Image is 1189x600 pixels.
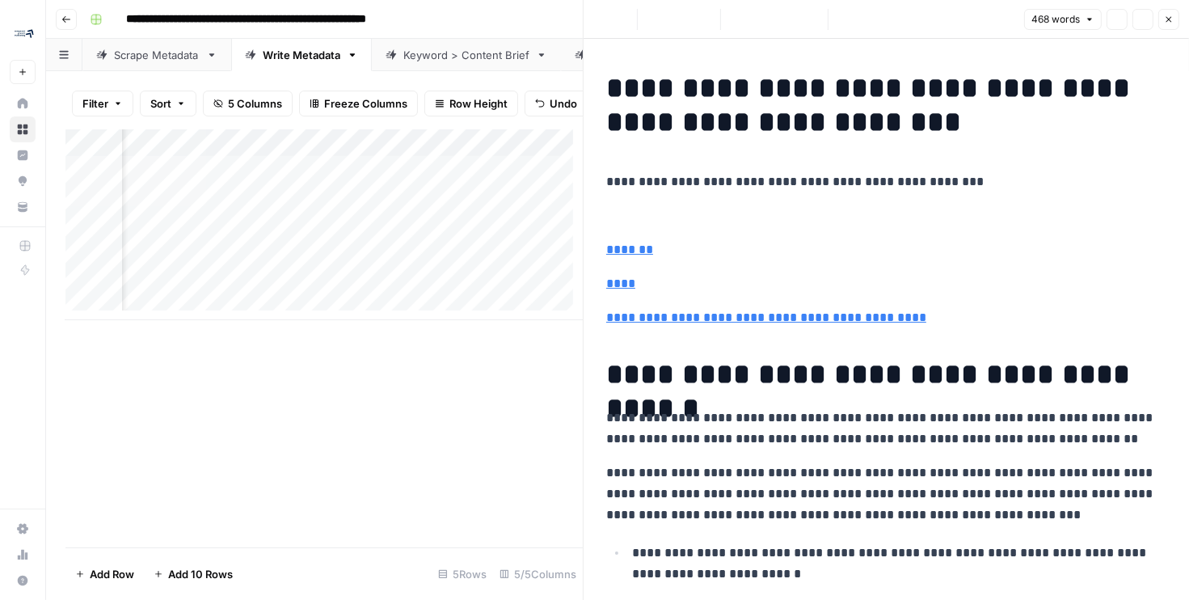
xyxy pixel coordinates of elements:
div: 5/5 Columns [493,561,583,587]
a: Browse [10,116,36,142]
button: Freeze Columns [299,91,418,116]
a: Keyword > Content Brief [372,39,561,71]
a: Your Data [10,194,36,220]
button: Undo [525,91,588,116]
a: Settings [10,516,36,542]
button: Sort [140,91,196,116]
span: Filter [82,95,108,112]
span: 5 Columns [228,95,282,112]
span: Row Height [449,95,508,112]
div: Keyword > Content Brief [403,47,529,63]
span: Undo [550,95,577,112]
a: FAQs [561,39,650,71]
span: Freeze Columns [324,95,407,112]
div: Write Metadata [263,47,340,63]
a: Scrape Metadata [82,39,231,71]
a: Write Metadata [231,39,372,71]
button: 5 Columns [203,91,293,116]
span: Add Row [90,566,134,582]
button: Filter [72,91,133,116]
span: 468 words [1031,12,1080,27]
button: Workspace: Compound Growth [10,13,36,53]
a: Insights [10,142,36,168]
button: Help + Support [10,568,36,594]
button: Add 10 Rows [144,561,242,587]
a: Home [10,91,36,116]
span: Add 10 Rows [168,566,233,582]
button: Row Height [424,91,518,116]
div: Scrape Metadata [114,47,200,63]
button: 468 words [1024,9,1102,30]
button: Add Row [65,561,144,587]
a: Usage [10,542,36,568]
a: Opportunities [10,168,36,194]
img: Compound Growth Logo [10,19,39,48]
span: Sort [150,95,171,112]
div: 5 Rows [432,561,493,587]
